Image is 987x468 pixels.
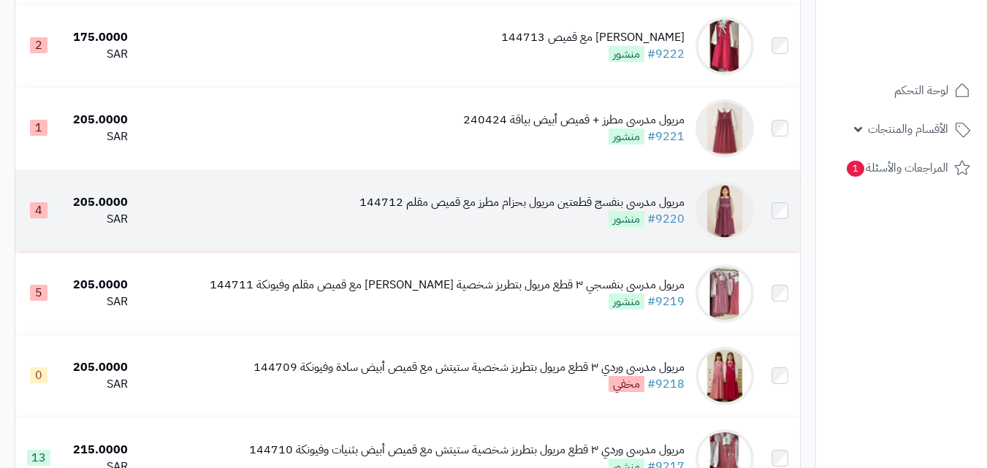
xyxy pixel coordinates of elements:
[67,194,128,211] div: 205.0000
[67,277,128,294] div: 205.0000
[463,112,685,128] div: مريول مدرسي مطرز + قميص أبيض بياقة 240424
[67,294,128,310] div: SAR
[825,73,978,108] a: لوحة التحكم
[30,37,47,53] span: 2
[647,210,685,228] a: #9220
[501,29,685,46] div: [PERSON_NAME] مع قميص 144713
[609,46,644,62] span: منشور
[609,294,644,310] span: منشور
[696,99,754,158] img: مريول مدرسي مطرز + قميص أبيض بياقة 240424
[67,46,128,63] div: SAR
[67,112,128,128] div: 205.0000
[30,367,47,383] span: 0
[894,80,948,101] span: لوحة التحكم
[696,182,754,240] img: مريول مدرسي بنفسج قطعتين مريول بحزام مطرز مع قميص مقلم 144712
[359,194,685,211] div: مريول مدرسي بنفسج قطعتين مريول بحزام مطرز مع قميص مقلم 144712
[647,128,685,145] a: #9221
[210,277,685,294] div: مريول مدرسي بنفسجي ٣ قطع مريول بتطريز شخصية [PERSON_NAME] مع قميص مقلم وفيونكة 144711
[868,119,948,139] span: الأقسام والمنتجات
[696,347,754,405] img: مريول مدرسي وردي ٣ قطع مريول بتطريز شخصية ستيتش مع قميص أبيض سادة وفيونكة 144709
[67,211,128,228] div: SAR
[30,285,47,301] span: 5
[30,202,47,218] span: 4
[67,128,128,145] div: SAR
[647,375,685,393] a: #9218
[609,376,644,392] span: مخفي
[888,11,973,42] img: logo-2.png
[27,450,50,466] span: 13
[825,150,978,185] a: المراجعات والأسئلة1
[609,211,644,227] span: منشور
[30,120,47,136] span: 1
[845,158,948,178] span: المراجعات والأسئلة
[67,442,128,459] div: 215.0000
[67,359,128,376] div: 205.0000
[249,442,685,459] div: مريول مدرسي وردي ٣ قطع مريول بتطريز شخصية ستيتش مع قميص أبيض بثنيات وفيونكة 144710
[696,17,754,75] img: مريول مدرسي فوشي مع قميص 144713
[67,29,128,46] div: 175.0000
[254,359,685,376] div: مريول مدرسي وردي ٣ قطع مريول بتطريز شخصية ستيتش مع قميص أبيض سادة وفيونكة 144709
[647,45,685,63] a: #9222
[846,160,865,177] span: 1
[647,293,685,310] a: #9219
[67,376,128,393] div: SAR
[609,128,644,145] span: منشور
[696,264,754,323] img: مريول مدرسي بنفسجي ٣ قطع مريول بتطريز شخصية ستيتش مع قميص مقلم وفيونكة 144711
